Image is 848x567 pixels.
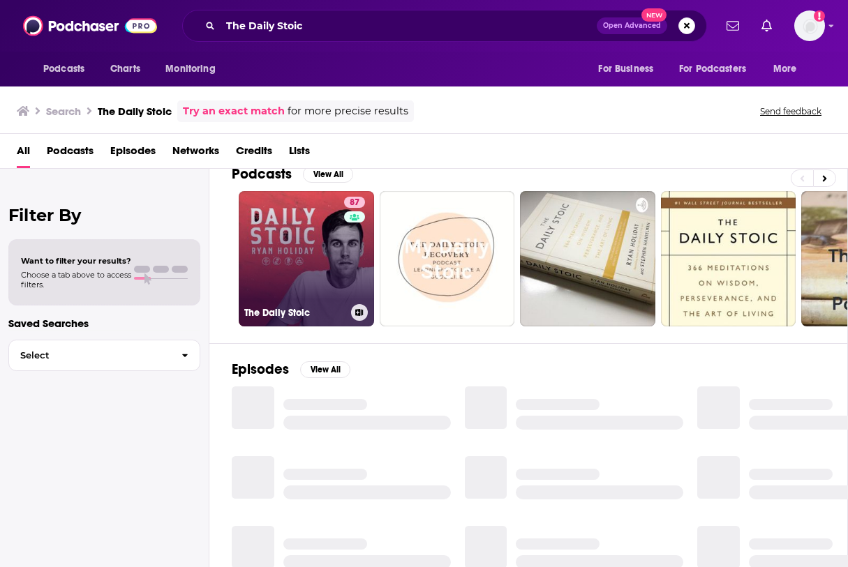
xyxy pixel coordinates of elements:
button: open menu [670,56,766,82]
button: Select [8,340,200,371]
span: More [773,59,797,79]
h3: The Daily Stoic [98,105,172,118]
img: Podchaser - Follow, Share and Rate Podcasts [23,13,157,39]
button: View All [303,166,353,183]
a: 87 [344,197,365,208]
a: Show notifications dropdown [721,14,745,38]
a: 87The Daily Stoic [239,191,374,326]
p: Saved Searches [8,317,200,330]
a: Charts [101,56,149,82]
span: For Podcasters [679,59,746,79]
h2: Filter By [8,205,200,225]
h3: Search [46,105,81,118]
a: Credits [236,139,272,168]
button: open menu [764,56,814,82]
button: open menu [156,56,233,82]
span: Choose a tab above to access filters. [21,270,131,289]
span: Want to filter your results? [21,256,131,266]
a: Podcasts [47,139,94,168]
h3: The Daily Stoic [244,307,345,319]
a: Show notifications dropdown [756,14,778,38]
span: Open Advanced [603,22,661,29]
h2: Podcasts [232,165,292,183]
h2: Episodes [232,361,289,378]
a: Try an exact match [183,103,285,119]
a: Networks [172,139,219,168]
span: 87 [350,196,359,210]
svg: Add a profile image [814,10,825,22]
a: EpisodesView All [232,361,350,378]
button: Show profile menu [794,10,825,41]
div: Search podcasts, credits, & more... [182,10,707,42]
button: View All [300,361,350,378]
a: All [17,139,30,168]
span: Charts [110,59,140,79]
img: User Profile [794,10,825,41]
a: Episodes [110,139,156,168]
button: open menu [588,56,671,82]
button: Send feedback [756,105,826,117]
button: Open AdvancedNew [597,17,667,34]
a: PodcastsView All [232,165,353,183]
span: New [641,8,667,22]
span: Logged in as LBPublicity2 [794,10,825,41]
input: Search podcasts, credits, & more... [221,15,597,37]
span: Select [9,351,170,360]
span: For Business [598,59,653,79]
span: Podcasts [43,59,84,79]
a: Lists [289,139,310,168]
span: for more precise results [288,103,408,119]
button: open menu [34,56,103,82]
span: Monitoring [165,59,215,79]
